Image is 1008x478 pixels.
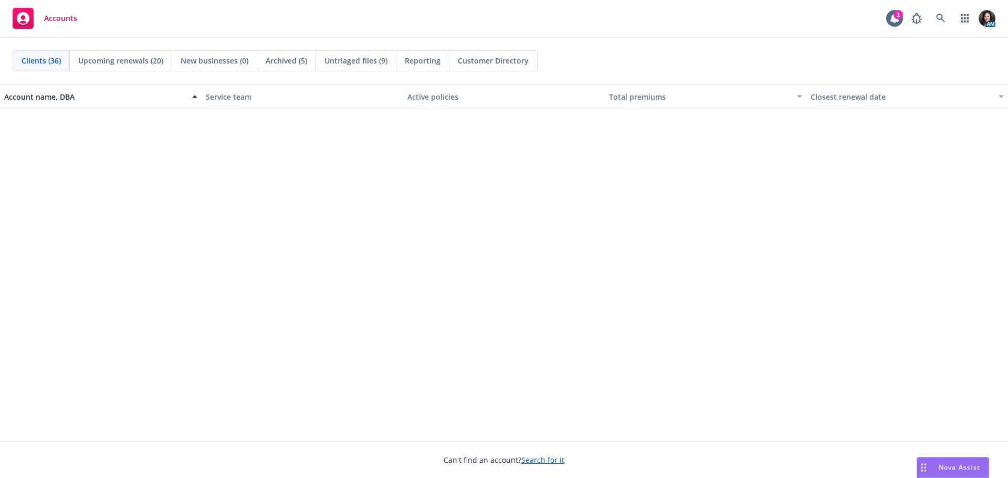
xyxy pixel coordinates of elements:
div: Active policies [407,91,601,102]
span: New businesses (0) [181,55,248,66]
a: Search [930,8,951,29]
span: Clients (36) [22,55,61,66]
div: 1 [894,10,903,19]
span: Untriaged files (9) [324,55,387,66]
img: photo [979,10,995,27]
button: Service team [202,84,403,109]
span: Archived (5) [266,55,307,66]
span: Upcoming renewals (20) [78,55,163,66]
span: Nova Assist [939,463,980,472]
button: Closest renewal date [806,84,1008,109]
button: Nova Assist [917,457,989,478]
div: Closest renewal date [811,91,992,102]
span: Reporting [405,55,440,66]
a: Report a Bug [906,8,927,29]
a: Search for it [521,455,564,465]
button: Active policies [403,84,605,109]
span: Can't find an account? [444,454,564,465]
div: Drag to move [917,458,930,477]
div: Account name, DBA [4,91,186,102]
a: Accounts [8,4,81,33]
div: Total premiums [609,91,791,102]
div: Service team [206,91,399,102]
span: Customer Directory [458,55,529,66]
button: Total premiums [605,84,806,109]
span: Accounts [44,14,77,23]
a: Switch app [954,8,975,29]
